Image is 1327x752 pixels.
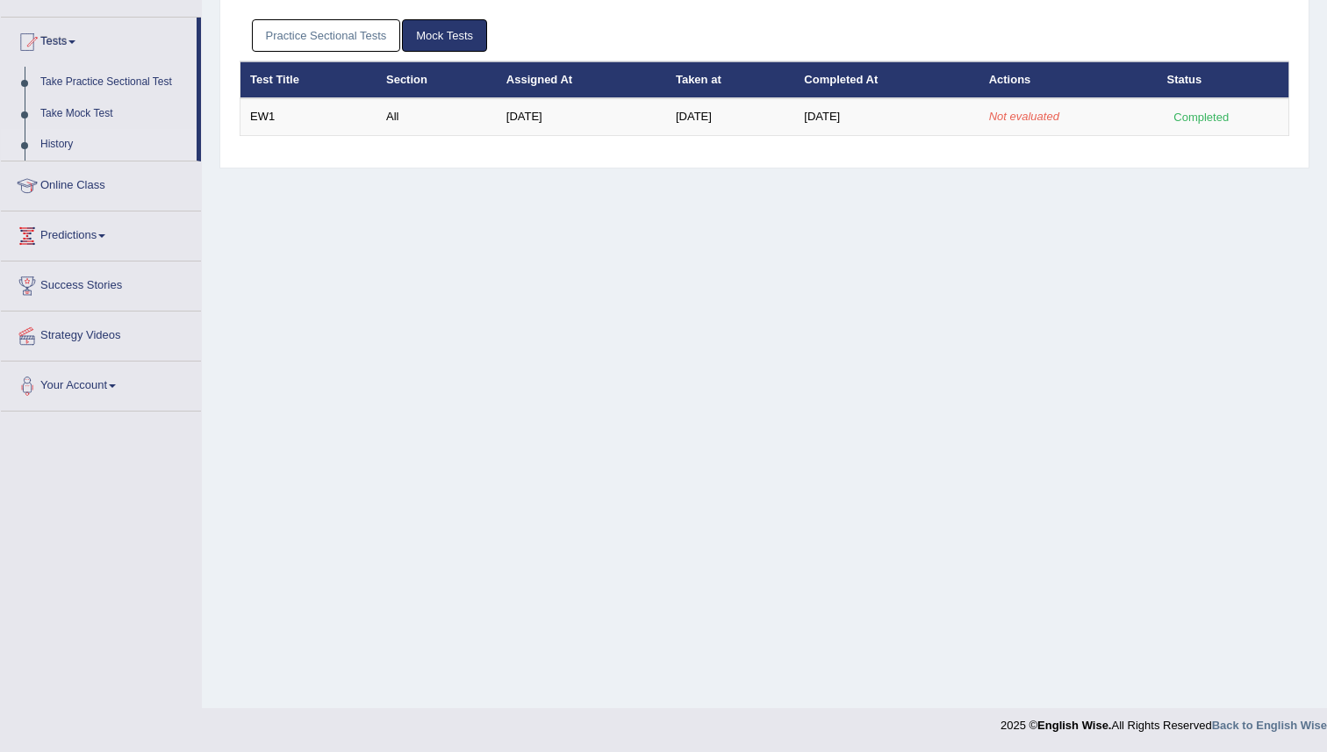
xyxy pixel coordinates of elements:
a: Predictions [1,211,201,255]
th: Status [1158,61,1289,98]
a: Online Class [1,161,201,205]
td: EW1 [240,98,377,135]
strong: English Wise. [1037,719,1111,732]
a: Strategy Videos [1,312,201,355]
td: [DATE] [666,98,794,135]
a: Mock Tests [402,19,487,52]
a: History [32,129,197,161]
th: Actions [979,61,1158,98]
div: 2025 © All Rights Reserved [1001,708,1327,734]
a: Back to English Wise [1212,719,1327,732]
a: Take Practice Sectional Test [32,67,197,98]
td: [DATE] [497,98,666,135]
th: Assigned At [497,61,666,98]
td: [DATE] [794,98,979,135]
th: Test Title [240,61,377,98]
em: Not evaluated [989,110,1059,123]
a: Your Account [1,362,201,405]
th: Completed At [794,61,979,98]
div: Completed [1167,108,1236,126]
a: Practice Sectional Tests [252,19,401,52]
a: Take Mock Test [32,98,197,130]
td: All [377,98,497,135]
th: Section [377,61,497,98]
th: Taken at [666,61,794,98]
a: Success Stories [1,261,201,305]
a: Tests [1,18,197,61]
